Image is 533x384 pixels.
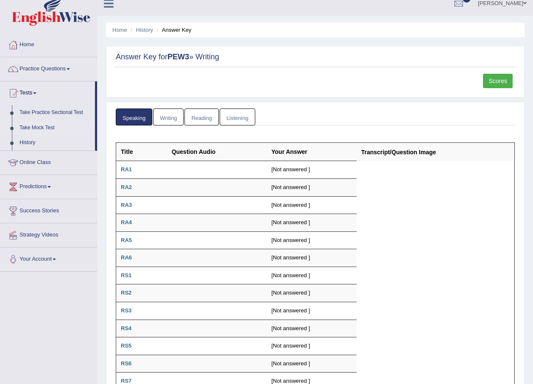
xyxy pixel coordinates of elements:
a: Scores [483,74,513,88]
a: Your Account [0,248,97,269]
td: [Not answered ] [267,231,357,249]
td: [Not answered ] [267,161,357,179]
a: Predictions [0,175,97,196]
b: RS7 [121,378,131,384]
a: Strategy Videos [0,223,97,245]
a: Speaking [116,109,152,126]
td: [Not answered ] [267,302,357,320]
b: RA6 [121,254,132,261]
b: RS1 [121,272,131,278]
a: Tests [0,81,95,103]
b: RS4 [121,325,131,331]
a: Listening [220,109,255,126]
td: [Not answered ] [267,267,357,284]
b: RS5 [121,342,131,349]
a: History [16,135,95,150]
strong: PEW3 [167,53,189,61]
td: [Not answered ] [267,196,357,214]
th: Transcript/Question Image [357,143,515,161]
a: Home [0,33,97,54]
a: Take Practice Sectional Test [16,105,95,120]
td: [Not answered ] [267,214,357,232]
a: Writing [153,109,184,126]
a: History [136,27,153,33]
b: RA4 [121,219,132,225]
td: [Not answered ] [267,320,357,337]
b: RA2 [121,184,132,190]
a: Home [112,27,127,33]
b: RA3 [121,202,132,208]
th: Your Answer [267,143,357,161]
td: [Not answered ] [267,355,357,373]
b: RS6 [121,360,131,367]
a: Online Class [0,151,97,172]
td: [Not answered ] [267,284,357,302]
b: RA5 [121,237,132,243]
b: RA1 [121,166,132,173]
th: Title [116,143,167,161]
a: Take Mock Test [16,120,95,136]
a: Practice Questions [0,57,97,78]
b: RS3 [121,307,131,314]
td: [Not answered ] [267,249,357,267]
li: Answer Key [155,26,192,34]
th: Question Audio [167,143,267,161]
b: RS2 [121,289,131,296]
h2: Answer Key for » Writing [116,53,515,61]
td: [Not answered ] [267,179,357,197]
td: [Not answered ] [267,337,357,355]
a: Reading [184,109,218,126]
a: Success Stories [0,199,97,220]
